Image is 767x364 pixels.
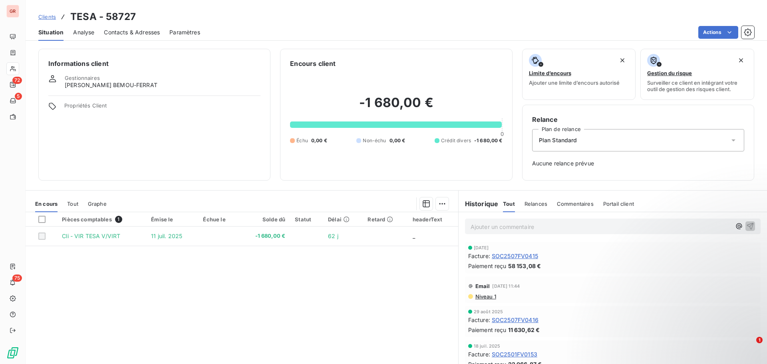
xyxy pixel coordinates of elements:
span: 5 [15,93,22,100]
span: 18 juil. 2025 [474,344,501,348]
span: SOC2507FV0415 [492,252,538,260]
iframe: Intercom live chat [740,337,759,356]
span: SOC2507FV0416 [492,316,538,324]
span: 11 630,62 € [508,326,540,334]
span: Commentaires [557,201,594,207]
span: 0,00 € [389,137,405,144]
span: 11 juil. 2025 [151,233,182,239]
span: Situation [38,28,64,36]
span: [DATE] 11:44 [492,284,520,288]
span: Paiement reçu [468,326,507,334]
span: Analyse [73,28,94,36]
span: Relances [525,201,547,207]
span: Facture : [468,252,490,260]
span: Graphe [88,201,107,207]
span: 75 [12,274,22,282]
div: Statut [295,216,318,223]
span: Cli - VIR TESA V/VIRT [62,233,120,239]
span: SOC2501FV0153 [492,350,537,358]
span: Ajouter une limite d’encours autorisé [529,80,620,86]
span: Facture : [468,350,490,358]
span: 72 [12,77,22,84]
span: Email [475,283,490,289]
div: Émise le [151,216,193,223]
span: [PERSON_NAME] BEMOU-FERRAT [65,81,157,89]
span: -1 680,00 € [474,137,503,144]
span: Portail client [603,201,634,207]
span: 0,00 € [311,137,327,144]
span: Gestionnaires [65,75,100,81]
span: En cours [35,201,58,207]
span: 0 [501,131,504,137]
div: Retard [368,216,403,223]
span: 62 j [328,233,338,239]
button: Actions [698,26,738,39]
span: 1 [115,216,122,223]
a: Clients [38,13,56,21]
span: Niveau 1 [475,293,496,300]
span: Aucune relance prévue [532,159,744,167]
span: -1 680,00 € [244,232,285,240]
h6: Informations client [48,59,260,68]
span: Limite d’encours [529,70,571,76]
button: Limite d’encoursAjouter une limite d’encours autorisé [522,49,636,100]
span: Tout [67,201,78,207]
h6: Historique [459,199,499,209]
span: 58 153,08 € [508,262,541,270]
h3: TESA - 58727 [70,10,136,24]
span: Surveiller ce client en intégrant votre outil de gestion des risques client. [647,80,747,92]
span: Paramètres [169,28,200,36]
div: Échue le [203,216,234,223]
div: Délai [328,216,358,223]
span: Contacts & Adresses [104,28,160,36]
span: Paiement reçu [468,262,507,270]
div: GR [6,5,19,18]
h2: -1 680,00 € [290,95,502,119]
span: Gestion du risque [647,70,692,76]
h6: Encours client [290,59,336,68]
div: headerText [413,216,453,223]
img: Logo LeanPay [6,346,19,359]
span: Propriétés Client [64,102,260,113]
button: Gestion du risqueSurveiller ce client en intégrant votre outil de gestion des risques client. [640,49,754,100]
span: Non-échu [363,137,386,144]
div: Solde dû [244,216,285,223]
span: Facture : [468,316,490,324]
h6: Relance [532,115,744,124]
span: Crédit divers [441,137,471,144]
div: Pièces comptables [62,216,141,223]
span: Plan Standard [539,136,577,144]
iframe: Intercom notifications message [607,286,767,342]
span: Clients [38,14,56,20]
span: [DATE] [474,245,489,250]
span: Tout [503,201,515,207]
span: Échu [296,137,308,144]
span: 1 [756,337,763,343]
span: _ [413,233,415,239]
span: 29 août 2025 [474,309,503,314]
